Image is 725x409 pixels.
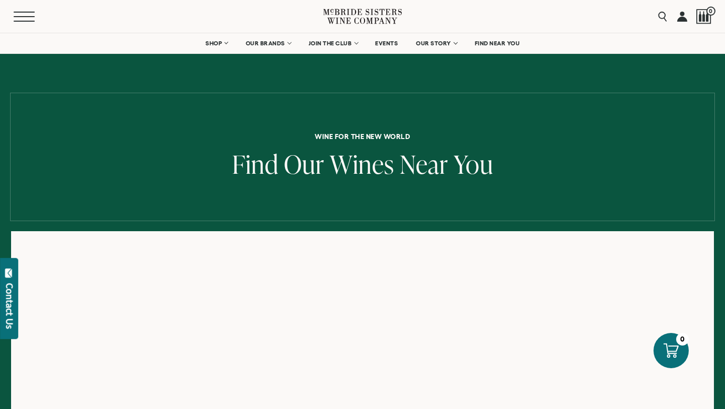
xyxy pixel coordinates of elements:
[706,7,715,16] span: 0
[199,33,234,53] a: SHOP
[330,147,394,181] span: Wines
[409,33,463,53] a: OUR STORY
[239,33,297,53] a: OUR BRANDS
[309,40,352,47] span: JOIN THE CLUB
[416,40,451,47] span: OUR STORY
[302,33,364,53] a: JOIN THE CLUB
[205,40,223,47] span: SHOP
[369,33,404,53] a: EVENTS
[232,147,278,181] span: Find
[246,40,285,47] span: OUR BRANDS
[5,283,15,329] div: Contact Us
[454,147,493,181] span: You
[676,333,689,346] div: 0
[400,147,448,181] span: Near
[375,40,398,47] span: EVENTS
[475,40,520,47] span: FIND NEAR YOU
[14,12,50,22] button: Mobile Menu Trigger
[284,147,324,181] span: Our
[468,33,527,53] a: FIND NEAR YOU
